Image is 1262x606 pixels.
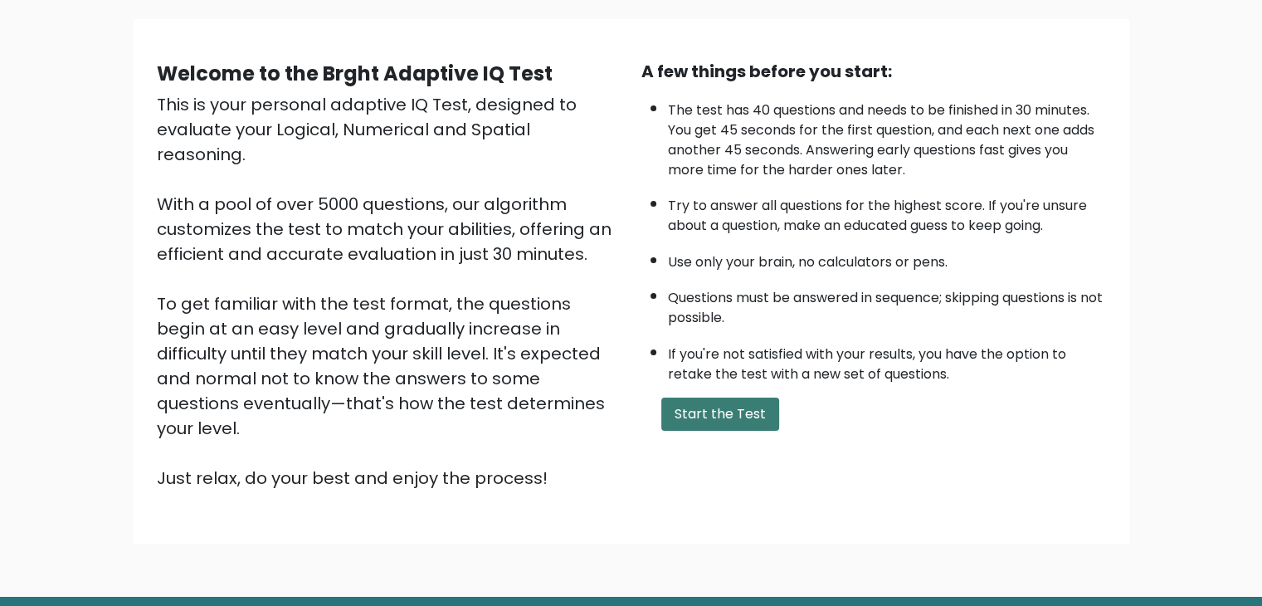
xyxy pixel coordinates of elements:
[668,336,1106,384] li: If you're not satisfied with your results, you have the option to retake the test with a new set ...
[157,92,621,491] div: This is your personal adaptive IQ Test, designed to evaluate your Logical, Numerical and Spatial ...
[661,398,779,431] button: Start the Test
[668,244,1106,272] li: Use only your brain, no calculators or pens.
[157,60,553,87] b: Welcome to the Brght Adaptive IQ Test
[668,188,1106,236] li: Try to answer all questions for the highest score. If you're unsure about a question, make an edu...
[641,59,1106,84] div: A few things before you start:
[668,280,1106,328] li: Questions must be answered in sequence; skipping questions is not possible.
[668,92,1106,180] li: The test has 40 questions and needs to be finished in 30 minutes. You get 45 seconds for the firs...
